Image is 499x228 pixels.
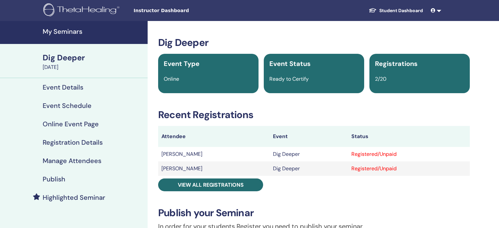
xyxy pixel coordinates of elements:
th: Event [270,126,348,147]
th: Status [348,126,470,147]
h4: Registration Details [43,138,103,146]
h4: Highlighted Seminar [43,194,105,201]
span: View all registrations [178,181,244,188]
td: Dig Deeper [270,147,348,161]
h3: Publish your Seminar [158,207,470,219]
img: logo.png [43,3,122,18]
div: Registered/Unpaid [351,165,467,173]
span: Instructor Dashboard [134,7,232,14]
a: Student Dashboard [364,5,428,17]
h4: My Seminars [43,28,144,35]
h4: Event Details [43,83,83,91]
div: Registered/Unpaid [351,150,467,158]
span: Ready to Certify [269,75,309,82]
h4: Event Schedule [43,102,92,110]
span: 2/20 [375,75,386,82]
h3: Dig Deeper [158,37,470,49]
span: Event Status [269,59,311,68]
img: graduation-cap-white.svg [369,8,377,13]
h3: Recent Registrations [158,109,470,121]
th: Attendee [158,126,270,147]
td: Dig Deeper [270,161,348,176]
span: Registrations [375,59,418,68]
a: Dig Deeper[DATE] [39,52,148,71]
h4: Publish [43,175,65,183]
h4: Online Event Page [43,120,99,128]
a: View all registrations [158,178,263,191]
td: [PERSON_NAME] [158,161,270,176]
div: Dig Deeper [43,52,144,63]
span: Online [164,75,179,82]
h4: Manage Attendees [43,157,101,165]
td: [PERSON_NAME] [158,147,270,161]
span: Event Type [164,59,199,68]
div: [DATE] [43,63,144,71]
